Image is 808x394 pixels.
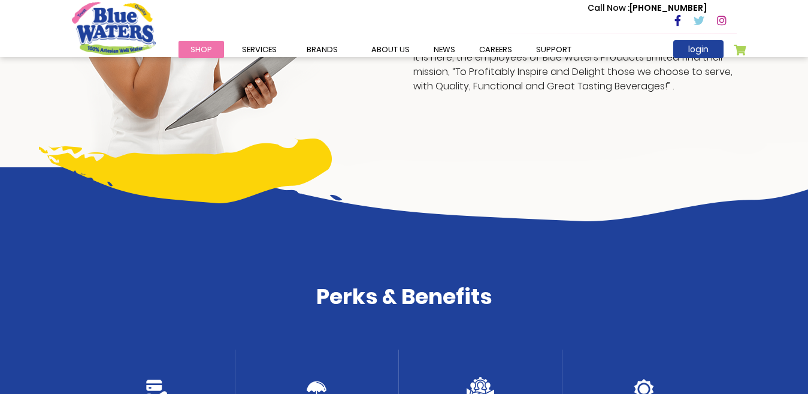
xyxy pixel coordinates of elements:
p: It is here, the employees of Blue Waters Products Limited find their mission, “To Profitably Insp... [413,50,737,94]
a: login [673,40,724,58]
a: News [422,41,467,58]
a: careers [467,41,524,58]
h4: Perks & Benefits [72,284,737,309]
span: Call Now : [588,2,630,14]
img: career-yellow-bar.png [39,139,332,203]
p: [PHONE_NUMBER] [588,2,707,14]
a: about us [359,41,422,58]
span: Services [242,44,277,55]
span: Shop [190,44,212,55]
a: store logo [72,2,156,55]
img: career-intro-art.png [171,142,808,221]
span: Brands [307,44,338,55]
a: support [524,41,583,58]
